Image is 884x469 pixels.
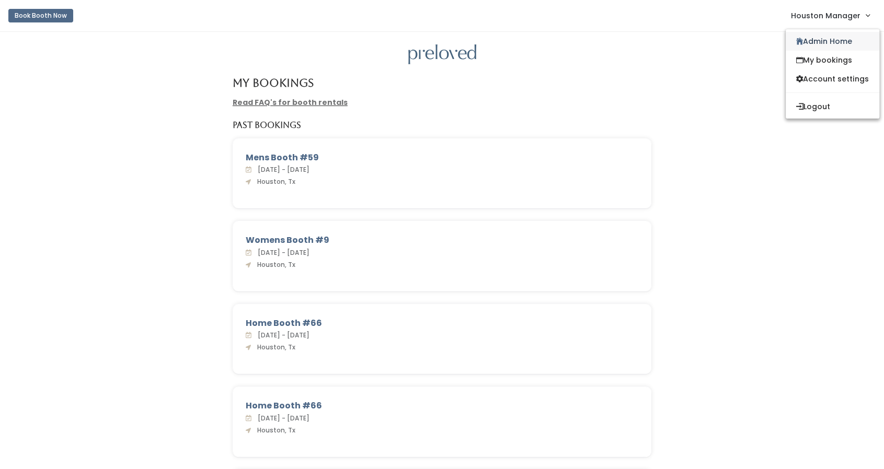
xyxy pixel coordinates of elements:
span: Houston, Tx [253,426,295,435]
a: Book Booth Now [8,4,73,27]
a: My bookings [786,51,879,69]
a: Houston Manager [780,4,880,27]
a: Admin Home [786,32,879,51]
span: Houston, Tx [253,343,295,351]
h5: Past Bookings [233,121,301,130]
div: Home Booth #66 [246,317,639,330]
a: Account settings [786,69,879,88]
div: Womens Booth #9 [246,234,639,247]
span: [DATE] - [DATE] [254,331,309,339]
button: Book Booth Now [8,9,73,22]
span: [DATE] - [DATE] [254,248,309,257]
div: Home Booth #66 [246,400,639,412]
a: Read FAQ's for booth rentals [233,97,348,108]
span: [DATE] - [DATE] [254,165,309,174]
span: [DATE] - [DATE] [254,414,309,423]
h4: My Bookings [233,77,314,89]
span: Houston, Tx [253,260,295,269]
span: Houston Manager [791,10,860,21]
img: preloved logo [408,44,476,65]
div: Mens Booth #59 [246,151,639,164]
button: Logout [786,97,879,116]
span: Houston, Tx [253,177,295,186]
